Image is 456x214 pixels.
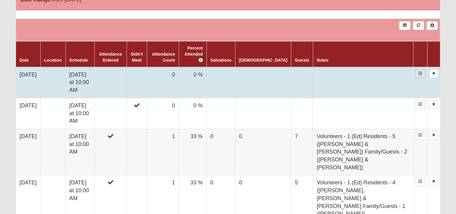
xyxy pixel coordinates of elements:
[147,98,179,129] td: 0
[415,69,425,78] a: Enter Attendance
[147,67,179,98] td: 0
[415,177,425,186] a: Enter Attendance
[429,131,438,140] a: Delete
[235,129,291,175] td: 0
[69,58,88,63] a: Schedule
[65,98,94,129] td: [DATE] at 10:00 AM
[16,129,40,175] td: [DATE]
[65,129,94,175] td: [DATE] at 10:00 AM
[65,67,94,98] td: [DATE] at 10:00 AM
[235,41,291,67] th: [DEMOGRAPHIC_DATA]
[313,129,413,175] td: Volunteers - 1 (Ed) Residents - 5 ([PERSON_NAME] & [PERSON_NAME]) Family/Guests - 2 ([PERSON_NAME...
[415,131,425,140] a: Enter Attendance
[179,129,206,175] td: 33 %
[291,41,313,67] th: Guests
[20,58,29,63] a: Date
[426,21,438,30] a: Alt+N
[429,69,438,78] a: Delete
[317,58,329,63] a: Notes
[206,41,235,67] th: Salvations
[206,129,235,175] td: 0
[429,177,438,186] a: Delete
[179,98,206,129] td: 0 %
[152,52,175,63] a: Attendance Count
[16,67,40,98] td: [DATE]
[413,21,424,30] a: Merge Records into Merge Template
[131,52,143,63] a: Didn't Meet
[147,129,179,175] td: 1
[99,52,122,63] a: Attendance Entered
[184,46,203,63] a: Percent Attended
[415,100,425,109] a: Enter Attendance
[399,21,410,30] a: Export to Excel
[44,58,62,63] a: Location
[291,129,313,175] td: 7
[16,98,40,129] td: [DATE]
[429,100,438,109] a: Delete
[179,67,206,98] td: 0 %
